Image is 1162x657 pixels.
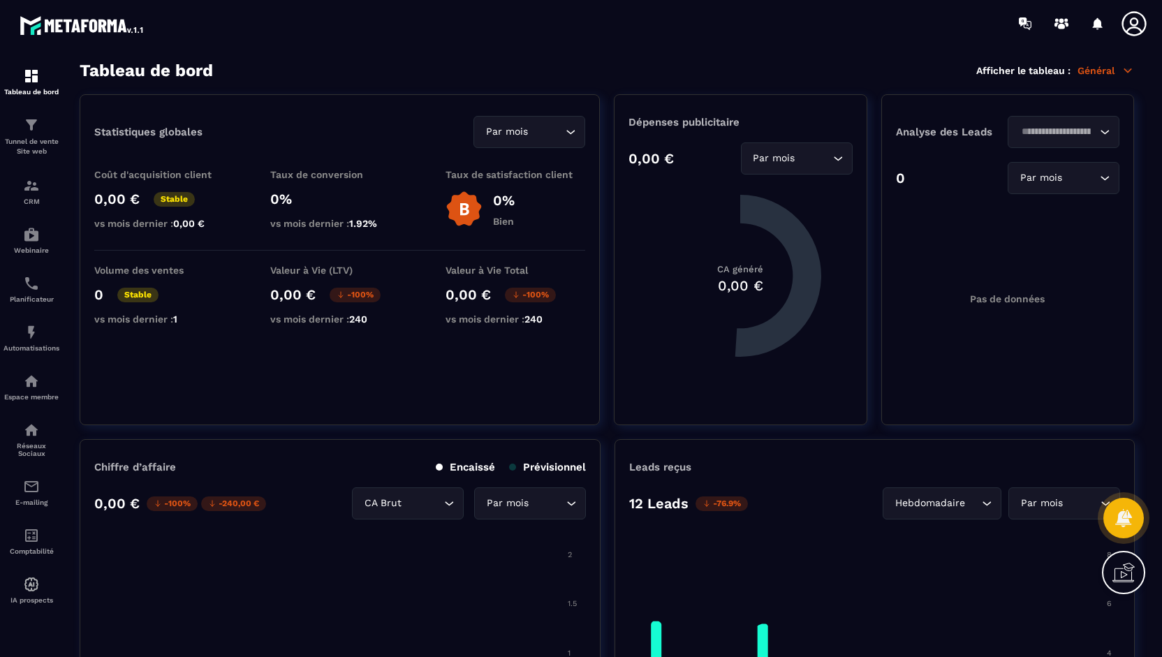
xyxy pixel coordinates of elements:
span: 1.92% [349,218,377,229]
div: Search for option [352,487,464,519]
span: 240 [524,313,543,325]
p: 0,00 € [446,286,491,303]
input: Search for option [531,496,563,511]
p: Taux de satisfaction client [446,169,585,180]
p: Bien [493,216,515,227]
p: vs mois dernier : [270,218,410,229]
p: Réseaux Sociaux [3,442,59,457]
p: vs mois dernier : [94,313,234,325]
span: 1 [173,313,177,325]
img: b-badge-o.b3b20ee6.svg [446,191,483,228]
img: automations [23,226,40,243]
p: Valeur à Vie (LTV) [270,265,410,276]
span: 240 [349,313,367,325]
img: automations [23,324,40,341]
p: Afficher le tableau : [976,65,1071,76]
tspan: 8 [1107,550,1112,559]
p: -100% [147,496,198,511]
p: vs mois dernier : [446,313,585,325]
p: CRM [3,198,59,205]
p: Valeur à Vie Total [446,265,585,276]
p: 0,00 € [94,495,140,512]
div: Search for option [1008,487,1120,519]
img: formation [23,117,40,133]
a: formationformationCRM [3,167,59,216]
p: Planificateur [3,295,59,303]
img: automations [23,576,40,593]
input: Search for option [1017,124,1096,140]
div: Search for option [883,487,1001,519]
a: automationsautomationsEspace membre [3,362,59,411]
p: Prévisionnel [509,461,586,473]
span: Par mois [1017,170,1065,186]
div: Search for option [1008,116,1119,148]
span: 0,00 € [173,218,205,229]
p: Dépenses publicitaire [628,116,852,128]
p: 0% [493,192,515,209]
p: Automatisations [3,344,59,352]
p: IA prospects [3,596,59,604]
div: Search for option [741,142,853,175]
p: Tableau de bord [3,88,59,96]
input: Search for option [968,496,978,511]
a: formationformationTunnel de vente Site web [3,106,59,167]
p: 0 [896,170,905,186]
p: -100% [330,288,381,302]
p: Leads reçus [629,461,691,473]
input: Search for option [1065,170,1096,186]
span: Hebdomadaire [892,496,968,511]
a: emailemailE-mailing [3,468,59,517]
p: Pas de données [970,293,1045,304]
p: Espace membre [3,393,59,401]
p: Tunnel de vente Site web [3,137,59,156]
img: email [23,478,40,495]
img: logo [20,13,145,38]
a: automationsautomationsWebinaire [3,216,59,265]
input: Search for option [404,496,441,511]
span: Par mois [1017,496,1066,511]
p: Taux de conversion [270,169,410,180]
p: vs mois dernier : [94,218,234,229]
p: -76.9% [696,496,748,511]
p: Volume des ventes [94,265,234,276]
span: Par mois [483,124,531,140]
input: Search for option [1066,496,1097,511]
span: Par mois [483,496,531,511]
img: formation [23,177,40,194]
div: Search for option [1008,162,1119,194]
tspan: 1.5 [568,599,577,608]
p: -240,00 € [201,496,266,511]
div: Search for option [473,116,585,148]
input: Search for option [531,124,562,140]
p: Statistiques globales [94,126,203,138]
tspan: 2 [568,550,572,559]
tspan: 6 [1107,599,1112,608]
p: Analyse des Leads [896,126,1008,138]
span: CA Brut [361,496,404,511]
img: scheduler [23,275,40,292]
p: vs mois dernier : [270,313,410,325]
p: Encaissé [436,461,495,473]
p: Webinaire [3,246,59,254]
p: Stable [117,288,159,302]
p: Coût d'acquisition client [94,169,234,180]
p: -100% [505,288,556,302]
p: E-mailing [3,499,59,506]
a: formationformationTableau de bord [3,57,59,106]
p: Général [1078,64,1134,77]
a: social-networksocial-networkRéseaux Sociaux [3,411,59,468]
p: 0,00 € [628,150,674,167]
span: Par mois [750,151,798,166]
a: schedulerschedulerPlanificateur [3,265,59,313]
p: 0,00 € [94,191,140,207]
a: accountantaccountantComptabilité [3,517,59,566]
img: accountant [23,527,40,544]
h3: Tableau de bord [80,61,213,80]
img: formation [23,68,40,84]
input: Search for option [798,151,830,166]
p: Chiffre d’affaire [94,461,176,473]
p: 0% [270,191,410,207]
p: 12 Leads [629,495,689,512]
img: social-network [23,422,40,438]
p: Stable [154,192,195,207]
